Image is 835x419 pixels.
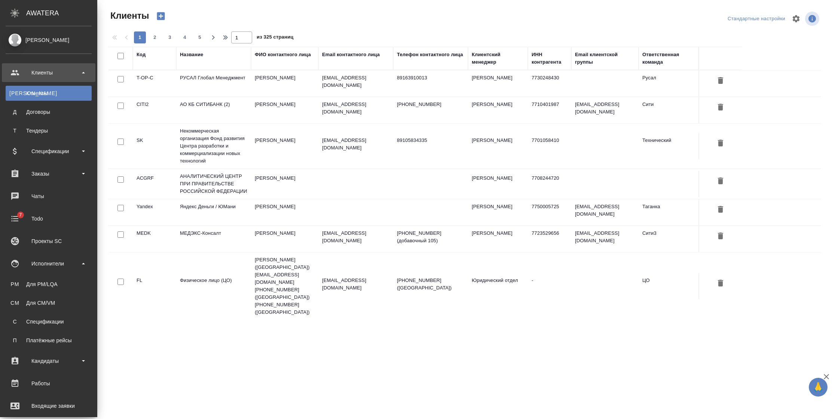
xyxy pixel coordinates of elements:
p: 89163910013 [397,74,464,82]
td: 7730248430 [528,70,571,97]
td: CITI2 [133,97,176,123]
td: ACGRF [133,171,176,197]
div: ИНН контрагента [532,51,568,66]
td: Яндекс Деньги / ЮМани [176,199,251,225]
span: Посмотреть информацию [805,12,821,26]
span: Настроить таблицу [787,10,805,28]
div: Todo [6,213,92,224]
td: [EMAIL_ADDRESS][DOMAIN_NAME] [571,226,639,252]
div: Email клиентской группы [575,51,635,66]
td: [PERSON_NAME] [251,226,318,252]
td: [PERSON_NAME] [468,70,528,97]
button: 4 [179,31,191,43]
div: Ответственная команда [642,51,695,66]
div: Код [137,51,146,58]
div: Клиенты [9,89,88,97]
button: 5 [194,31,206,43]
div: Заказы [6,168,92,179]
td: [PERSON_NAME] [468,171,528,197]
p: [PHONE_NUMBER] ([GEOGRAPHIC_DATA]) [397,277,464,292]
td: Сити3 [639,226,698,252]
a: ССпецификации [6,314,92,329]
div: Клиентский менеджер [472,51,524,66]
td: 7710401987 [528,97,571,123]
td: 7701058410 [528,133,571,159]
td: [PERSON_NAME] [251,97,318,123]
p: [EMAIL_ADDRESS][DOMAIN_NAME] [322,74,389,89]
div: Для CM/VM [9,299,88,307]
td: Некоммерческая организация Фонд развития Центра разработки и коммерциализации новых технологий [176,124,251,168]
span: 2 [149,34,161,41]
td: SK [133,133,176,159]
p: [EMAIL_ADDRESS][DOMAIN_NAME] [322,137,389,152]
p: [EMAIL_ADDRESS][DOMAIN_NAME] [322,101,389,116]
a: Проекты SC [2,232,95,251]
td: [EMAIL_ADDRESS][DOMAIN_NAME] [571,199,639,225]
div: AWATERA [26,6,97,21]
div: split button [726,13,787,25]
div: ФИО контактного лица [255,51,311,58]
p: [EMAIL_ADDRESS][DOMAIN_NAME] [322,277,389,292]
button: Удалить [714,203,727,217]
button: Удалить [714,137,727,151]
td: [PERSON_NAME] ([GEOGRAPHIC_DATA]) [EMAIL_ADDRESS][DOMAIN_NAME] [PHONE_NUMBER] ([GEOGRAPHIC_DATA])... [251,252,318,320]
div: Тендеры [9,127,88,134]
td: Русал [639,70,698,97]
td: 7723529656 [528,226,571,252]
div: Чаты [6,191,92,202]
td: Сити [639,97,698,123]
td: Таганка [639,199,698,225]
button: 🙏 [809,378,828,397]
span: Клиенты [108,10,149,22]
td: [PERSON_NAME] [251,199,318,225]
td: [PERSON_NAME] [468,97,528,123]
td: МЕДЭКС-Консалт [176,226,251,252]
button: Создать [152,10,170,22]
a: PMДля PM/LQA [6,277,92,292]
a: 7Todo [2,209,95,228]
div: Кандидаты [6,355,92,367]
span: из 325 страниц [257,33,293,43]
td: [PERSON_NAME] [251,171,318,197]
span: 4 [179,34,191,41]
span: 7 [15,211,26,219]
div: Работы [6,378,92,389]
div: Спецификации [6,146,92,157]
td: Технический [639,133,698,159]
button: Удалить [714,277,727,291]
div: Исполнители [6,258,92,269]
div: Клиенты [6,67,92,78]
td: АО КБ СИТИБАНК (2) [176,97,251,123]
div: [PERSON_NAME] [6,36,92,44]
button: Удалить [714,230,727,243]
div: Для PM/LQA [9,280,88,288]
td: - [528,273,571,299]
p: [PHONE_NUMBER] [397,101,464,108]
div: Спецификации [9,318,88,325]
td: T-OP-C [133,70,176,97]
a: ДДоговоры [6,104,92,119]
button: 3 [164,31,176,43]
td: 7708244720 [528,171,571,197]
div: Телефон контактного лица [397,51,463,58]
p: [PHONE_NUMBER] (добавочный 105) [397,230,464,245]
a: CMДля CM/VM [6,295,92,310]
div: Проекты SC [6,236,92,247]
td: MEDK [133,226,176,252]
td: [PERSON_NAME] [251,70,318,97]
td: Юридический отдел [468,273,528,299]
div: Входящие заявки [6,400,92,412]
td: Yandex [133,199,176,225]
div: Договоры [9,108,88,116]
a: ППлатёжные рейсы [6,333,92,348]
span: 🙏 [812,379,825,395]
div: Email контактного лица [322,51,380,58]
td: Физическое лицо (ЦО) [176,273,251,299]
div: Название [180,51,203,58]
p: [EMAIL_ADDRESS][DOMAIN_NAME] [322,230,389,245]
td: ЦО [639,273,698,299]
td: [PERSON_NAME] [468,133,528,159]
td: [EMAIL_ADDRESS][DOMAIN_NAME] [571,97,639,123]
a: Работы [2,374,95,393]
button: 2 [149,31,161,43]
